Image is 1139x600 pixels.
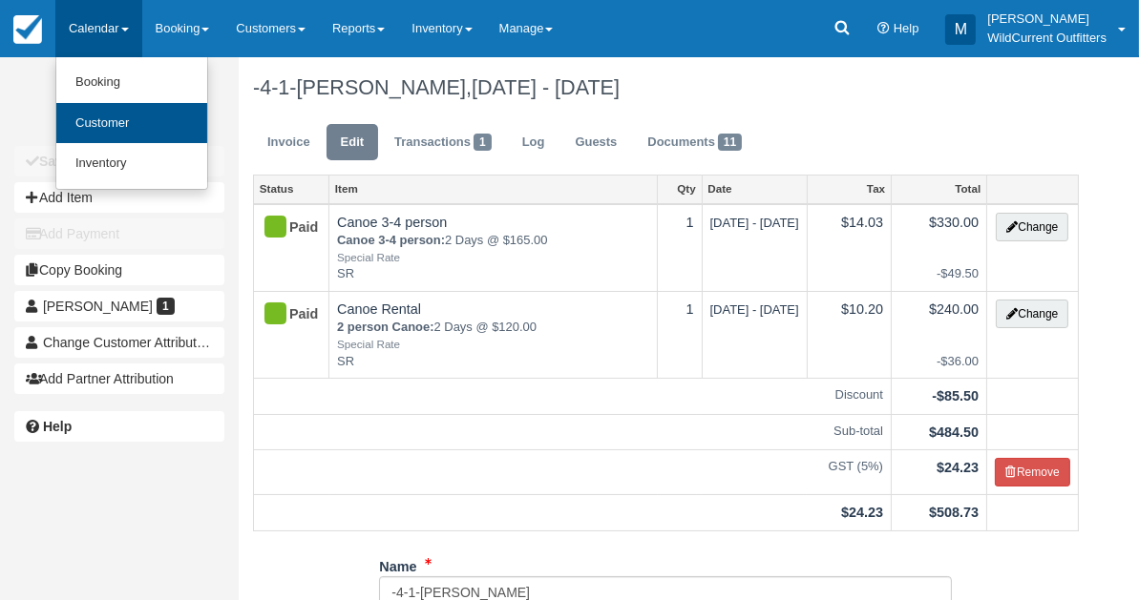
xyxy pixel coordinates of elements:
button: Change Customer Attribution [14,327,224,358]
p: WildCurrent Outfitters [987,29,1107,48]
a: Transactions1 [380,124,506,161]
a: Invoice [253,124,325,161]
button: Add Payment [14,218,224,249]
td: $330.00 [892,204,987,292]
em: Special Rate [337,337,649,353]
a: Item [329,176,657,202]
span: [DATE] - [DATE] [710,216,799,230]
img: checkfront-main-nav-mini-logo.png [13,15,42,44]
em: 2 Days @ $165.00 [337,232,649,265]
td: Canoe 3-4 person [329,204,658,292]
em: Special Rate [337,250,649,266]
b: Help [43,419,72,434]
div: Paid [262,213,305,243]
em: 2 Days @ $120.00 [337,319,649,352]
td: $14.03 [807,204,891,292]
a: Log [508,124,559,161]
strong: -$85.50 [932,388,979,403]
a: Date [703,176,807,202]
span: [DATE] - [DATE] [710,302,799,317]
span: 11 [718,134,742,151]
button: Copy Booking [14,255,224,285]
td: $10.20 [807,291,891,378]
strong: $24.23 [841,505,883,520]
button: Remove [995,458,1070,486]
em: Discount [262,386,883,404]
b: Save [39,154,71,169]
em: SR [337,353,649,371]
a: Total [892,176,986,202]
td: 1 [658,204,702,292]
div: Paid [262,300,305,330]
a: Edit [327,124,378,161]
em: SR [337,265,649,283]
a: Tax [808,176,891,202]
i: Help [877,23,890,35]
button: Add Item [14,182,224,213]
a: Customer [56,103,207,144]
em: GST (5%) [262,458,883,476]
a: Qty [658,176,701,202]
div: M [945,14,976,45]
a: Inventory [56,143,207,184]
em: Sub-total [262,423,883,441]
span: Help [894,21,919,35]
button: Save [14,146,224,176]
a: Guests [560,124,631,161]
span: [DATE] - [DATE] [472,75,620,99]
strong: Canoe 3-4 person [337,233,445,247]
strong: 2 person Canoe [337,320,434,334]
button: Add Partner Attribution [14,363,224,394]
ul: Calendar [55,57,208,190]
label: Name [379,550,416,577]
td: $240.00 [892,291,987,378]
a: [PERSON_NAME] 1 [14,291,224,321]
button: Change [996,300,1068,328]
a: Status [254,176,328,202]
em: -$49.50 [899,265,979,283]
strong: $484.50 [929,424,979,440]
a: Help [14,411,224,442]
span: 1 [474,134,492,151]
span: 1 [157,298,175,315]
p: [PERSON_NAME] [987,10,1107,29]
span: [PERSON_NAME] [43,299,153,314]
td: Canoe Rental [329,291,658,378]
td: 1 [658,291,702,378]
span: Change Customer Attribution [43,335,215,350]
strong: $508.73 [929,505,979,520]
a: Documents11 [633,124,756,161]
button: Change [996,213,1068,241]
a: Booking [56,62,207,103]
strong: $24.23 [937,460,979,475]
em: -$36.00 [899,353,979,371]
h1: -4-1-[PERSON_NAME], [253,76,1079,99]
